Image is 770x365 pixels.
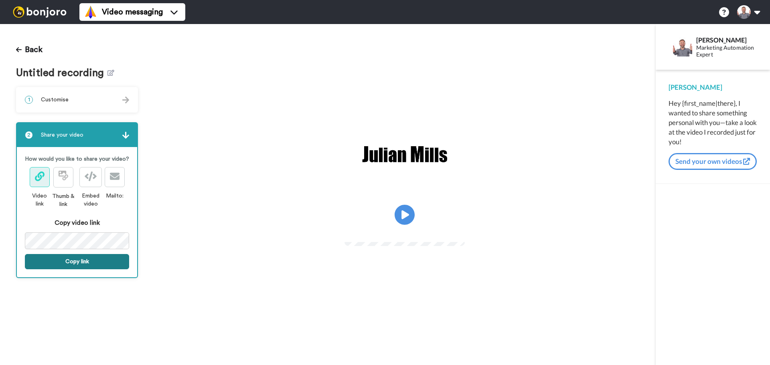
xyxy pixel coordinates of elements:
[25,218,129,228] div: Copy video link
[122,97,129,103] img: arrow.svg
[10,6,70,18] img: bj-logo-header-white.svg
[16,67,107,79] span: Untitled recording
[84,6,97,18] img: vm-color.svg
[16,87,138,113] div: 1Customise
[41,96,69,104] span: Customise
[673,37,692,56] img: Profile Image
[25,155,129,163] p: How would you like to share your video?
[361,141,449,167] img: f8494b91-53e0-4db8-ac0e-ddbef9ae8874
[669,153,757,170] button: Send your own videos
[669,99,757,147] div: Hey {first_name|there}, I wanted to share something personal with you—take a look at the video I ...
[102,6,163,18] span: Video messaging
[696,36,757,44] div: [PERSON_NAME]
[29,192,50,208] div: Video link
[25,96,33,104] span: 1
[16,40,43,59] button: Back
[105,192,125,200] div: Mailto:
[25,131,33,139] span: 2
[696,44,757,58] div: Marketing Automation Expert
[41,131,83,139] span: Share your video
[122,132,129,139] img: arrow.svg
[77,192,105,208] div: Embed video
[669,83,757,92] div: [PERSON_NAME]
[50,192,77,208] div: Thumb & link
[25,254,129,269] button: Copy link
[450,227,458,235] img: Full screen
